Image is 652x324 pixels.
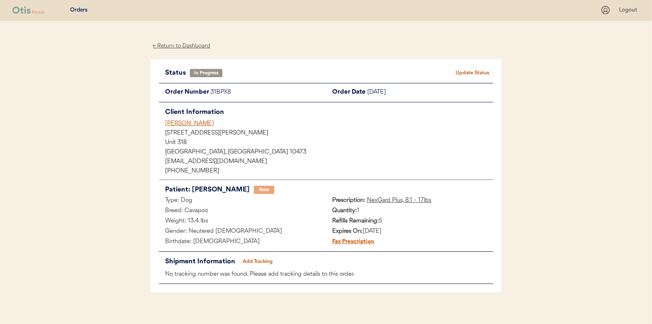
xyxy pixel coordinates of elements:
[165,256,237,267] div: Shipment Information
[332,228,363,234] strong: Expires On:
[326,206,493,216] div: 1
[159,196,326,206] div: Type: Dog
[165,184,250,196] div: Patient: [PERSON_NAME]
[165,149,493,155] div: [GEOGRAPHIC_DATA], [GEOGRAPHIC_DATA] 10473
[452,67,493,79] button: Update Status
[332,197,365,203] strong: Prescription:
[165,106,493,118] div: Client Information
[326,88,367,98] div: Order Date
[159,88,210,98] div: Order Number
[165,168,493,174] div: [PHONE_NUMBER]
[159,216,326,227] div: Weight: 13.4 lbs
[326,237,374,247] div: Fax Prescription
[151,41,213,51] div: ← Return to Dashboard
[70,6,87,14] div: Orders
[165,159,493,165] div: [EMAIL_ADDRESS][DOMAIN_NAME]
[326,227,493,237] div: [DATE]
[165,140,493,146] div: Unit 318
[159,237,326,247] div: Birthdate: [DEMOGRAPHIC_DATA]
[159,206,326,216] div: Breed: Cavapoo
[165,130,493,136] div: [STREET_ADDRESS][PERSON_NAME]
[159,270,493,280] div: No tracking number was found. Please add tracking details to this order.
[165,119,493,128] div: [PERSON_NAME]
[332,218,379,224] strong: Refills Remaining:
[237,256,279,267] button: Add Tracking
[326,216,493,227] div: 5
[159,227,326,237] div: Gender: Neutered [DEMOGRAPHIC_DATA]
[210,88,326,98] div: 31BPX8
[367,197,431,203] u: NexGard Plus, 8.1 - 17lbs
[367,88,493,98] div: [DATE]
[165,67,190,79] div: Status
[619,6,640,14] div: Logout
[332,208,357,214] strong: Quantity:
